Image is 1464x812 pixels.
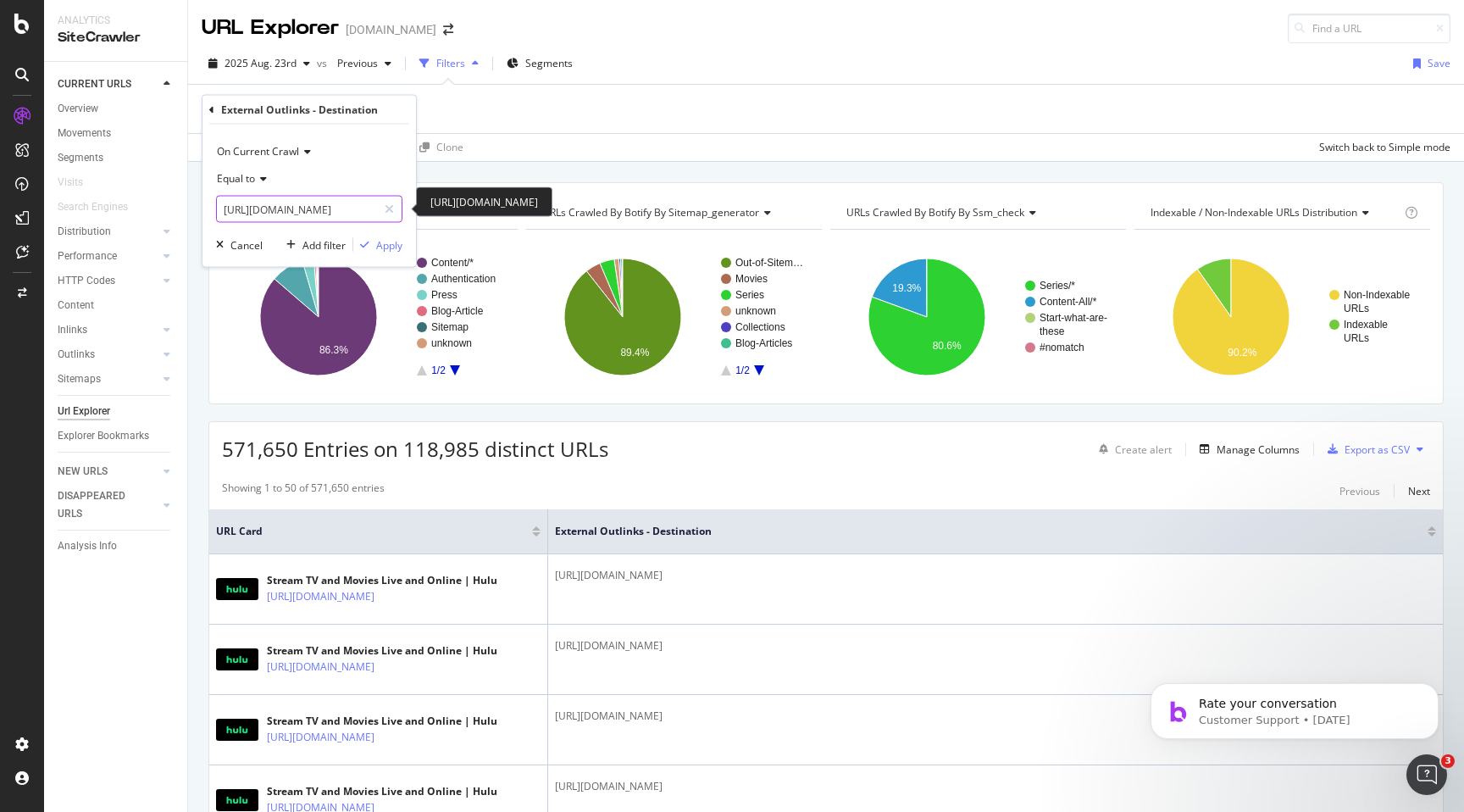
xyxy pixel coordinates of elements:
a: Url Explorer [58,403,175,420]
text: 80.6% [933,340,962,352]
text: Start-what-are- [1040,312,1107,324]
a: NEW URLS [58,463,158,481]
iframe: Intercom live chat [1406,754,1447,795]
div: A chart. [830,243,1126,391]
div: Apply [376,237,402,252]
a: [URL][DOMAIN_NAME] [267,588,374,605]
span: URL Card [216,524,528,539]
div: External Outlinks - Destination [221,103,378,117]
text: #nomatch [1040,342,1084,353]
button: Clone [413,134,463,161]
div: Export as CSV [1345,442,1410,457]
span: On Current Crawl [217,144,299,159]
text: Blog-Articles [735,337,792,349]
svg: A chart. [222,243,518,391]
text: 90.2% [1228,347,1256,359]
span: Indexable / Non-Indexable URLs distribution [1151,205,1357,220]
div: Stream TV and Movies Live and Online | Hulu [267,714,497,729]
a: [URL][DOMAIN_NAME] [267,659,374,676]
span: 3 [1441,754,1455,768]
div: Cancel [230,237,263,252]
div: Search Engines [58,198,128,216]
a: Sitemaps [58,370,158,388]
text: unknown [735,305,776,317]
text: Movies [735,273,768,285]
a: Overview [58,100,175,118]
button: Cancel [209,236,263,253]
button: Add filter [280,236,346,253]
div: Segments [58,149,103,167]
img: main image [216,648,258,670]
div: Stream TV and Movies Live and Online | Hulu [267,643,497,659]
button: Save [1406,50,1450,77]
text: Out-of-Sitem… [735,257,803,269]
text: Content-All/* [1040,296,1097,308]
text: Non-Indexable [1344,289,1410,301]
div: Performance [58,247,117,265]
a: Inlinks [58,321,158,339]
div: [URL][DOMAIN_NAME] [416,187,552,217]
div: Manage Columns [1217,442,1300,457]
div: Sitemaps [58,370,101,388]
div: Distribution [58,223,111,241]
button: Next [1408,481,1430,501]
div: Stream TV and Movies Live and Online | Hulu [267,784,497,799]
a: Movements [58,125,175,142]
div: Add filter [302,237,346,252]
span: External Outlinks - Destination [555,524,1402,539]
button: Previous [330,50,398,77]
h4: URLs Crawled By Botify By sitemap_generator [539,199,807,226]
div: [URL][DOMAIN_NAME] [555,638,1436,653]
text: Collections [735,321,785,333]
text: 89.4% [620,347,649,359]
a: CURRENT URLS [58,75,158,93]
text: Series [735,289,764,301]
div: Analysis Info [58,537,117,555]
iframe: Intercom notifications message [1125,648,1464,766]
a: [URL][DOMAIN_NAME] [267,729,374,746]
svg: A chart. [526,243,822,391]
text: Indexable [1344,319,1388,331]
a: Segments [58,149,175,167]
h4: URLs Crawled By Botify By ssm_check [843,199,1111,226]
div: [URL][DOMAIN_NAME] [555,779,1436,794]
div: Save [1428,56,1450,70]
text: Press [431,289,457,301]
text: 1/2 [431,364,446,376]
img: main image [216,789,258,811]
a: Search Engines [58,198,145,216]
a: Analysis Info [58,537,175,555]
h4: Indexable / Non-Indexable URLs Distribution [1147,199,1401,226]
text: 19.3% [892,282,921,294]
div: HTTP Codes [58,272,115,290]
button: Export as CSV [1321,436,1410,463]
text: Series/* [1040,280,1075,292]
a: Explorer Bookmarks [58,427,175,445]
span: URLs Crawled By Botify By sitemap_generator [542,205,759,220]
text: Sitemap [431,321,469,333]
span: URLs Crawled By Botify By ssm_check [846,205,1024,220]
a: Performance [58,247,158,265]
div: Previous [1339,484,1380,498]
div: Analytics [58,14,174,28]
text: Authentication [431,273,496,285]
div: [DOMAIN_NAME] [346,21,436,38]
span: Equal to [217,171,255,186]
div: Content [58,297,94,314]
div: DISAPPEARED URLS [58,487,143,523]
div: Filters [436,56,465,70]
img: main image [216,578,258,600]
button: Switch back to Simple mode [1312,134,1450,161]
img: main image [216,719,258,741]
a: Outlinks [58,346,158,364]
span: 2025 Aug. 23rd [225,56,297,70]
button: Filters [413,50,485,77]
svg: A chart. [1134,243,1430,391]
div: [URL][DOMAIN_NAME] [555,709,1436,724]
span: vs [317,56,330,70]
button: Previous [1339,481,1380,501]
